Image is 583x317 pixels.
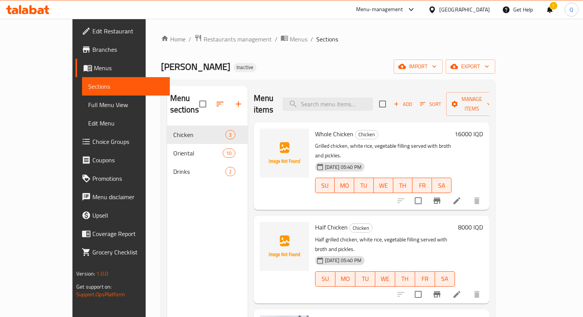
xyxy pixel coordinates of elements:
div: Chicken3 [167,125,248,144]
span: SA [438,273,452,284]
span: 3 [226,131,235,139]
div: items [225,130,235,139]
span: Full Menu View [88,100,164,109]
span: FR [415,180,429,191]
nav: breadcrumb [161,34,495,44]
span: Get support on: [76,282,112,292]
button: delete [468,285,486,304]
button: FR [412,178,432,193]
span: Edit Restaurant [92,26,164,36]
span: Q [570,5,573,14]
span: TH [398,273,412,284]
button: delete [468,192,486,210]
span: Choice Groups [92,137,164,146]
span: 1.0.0 [96,269,108,279]
button: Add [391,98,415,110]
span: Coverage Report [92,229,164,238]
a: Menu disclaimer [76,188,170,206]
span: Sections [316,35,338,44]
a: Coupons [76,151,170,169]
span: export [452,62,489,71]
button: TH [395,271,415,287]
p: Grilled chicken, white rice, vegetable filling served with broth and pickles. [315,141,452,160]
button: export [446,59,495,74]
a: Menus [281,34,307,44]
button: TU [354,178,374,193]
a: Edit Restaurant [76,22,170,40]
span: SA [435,180,448,191]
button: WE [375,271,395,287]
h6: 8000 IQD [458,222,483,233]
span: Whole Chicken [315,128,353,140]
span: SU [319,273,332,284]
span: Upsell [92,211,164,220]
button: Branch-specific-item [428,192,446,210]
button: TU [355,271,375,287]
span: Drinks [173,167,226,176]
a: Edit menu item [452,290,461,299]
span: [PERSON_NAME] [161,58,230,75]
button: FR [415,271,435,287]
a: Menus [76,59,170,77]
a: Upsell [76,206,170,225]
span: Menus [290,35,307,44]
input: search [282,97,373,111]
a: Branches [76,40,170,59]
p: Half grilled chicken, white rice, vegetable filling served with broth and pickles. [315,235,455,254]
span: Chicken [173,130,226,139]
span: Oriental [173,149,223,158]
li: / [275,35,278,44]
span: Menus [94,63,164,73]
button: Add section [229,95,248,113]
span: Add item [391,98,415,110]
span: [DATE] 05:40 PM [322,257,365,264]
a: Grocery Checklist [76,243,170,261]
span: Coupons [92,155,164,165]
li: / [189,35,191,44]
a: Full Menu View [82,96,170,114]
span: Select section [374,96,391,112]
a: Choice Groups [76,132,170,151]
span: Chicken [355,130,378,139]
h6: 16000 IQD [455,129,483,139]
span: Menu disclaimer [92,192,164,201]
li: / [310,35,313,44]
span: Restaurants management [204,35,272,44]
span: SU [319,180,332,191]
span: Inactive [233,64,256,71]
span: FR [418,273,432,284]
span: Grocery Checklist [92,248,164,257]
span: Sort [420,100,441,109]
button: Manage items [446,92,498,116]
a: Coverage Report [76,225,170,243]
span: Half Chicken [315,221,348,233]
h2: Menu sections [170,92,199,116]
button: Branch-specific-item [428,285,446,304]
div: Inactive [233,63,256,72]
a: Home [161,35,186,44]
h2: Menu items [254,92,274,116]
img: Whole Chicken [260,129,309,178]
a: Sections [82,77,170,96]
div: Drinks2 [167,162,248,181]
span: WE [377,180,390,191]
div: items [223,149,235,158]
span: Chicken [350,224,372,233]
span: WE [378,273,392,284]
button: SU [315,178,335,193]
span: Select to update [410,286,426,302]
span: TU [358,273,372,284]
button: TH [393,178,413,193]
button: Sort [418,98,443,110]
nav: Menu sections [167,122,248,184]
span: TU [357,180,371,191]
span: Version: [76,269,95,279]
span: MO [338,180,351,191]
button: import [394,59,443,74]
span: TH [396,180,410,191]
div: Menu-management [356,5,403,14]
span: import [400,62,437,71]
span: Promotions [92,174,164,183]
